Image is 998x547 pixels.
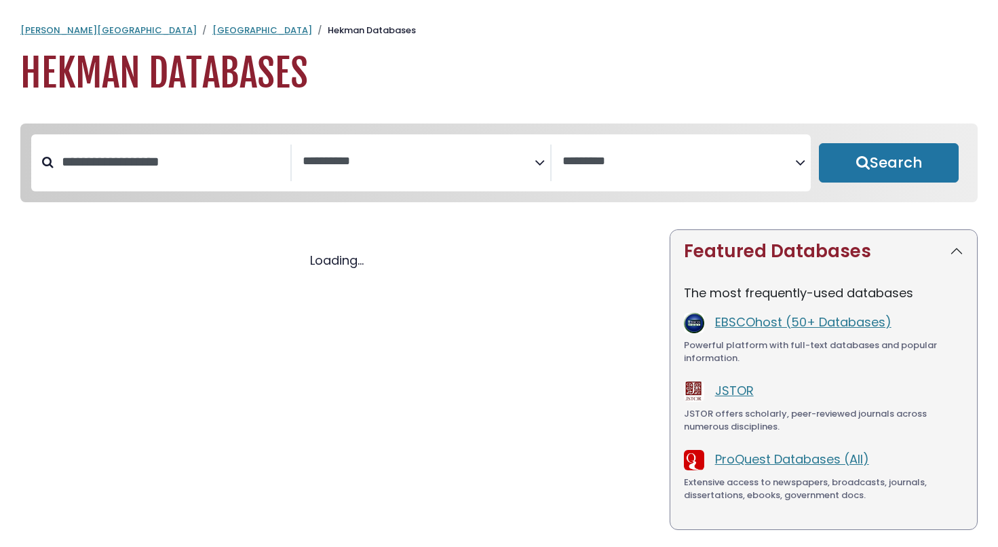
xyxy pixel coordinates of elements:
[670,230,977,273] button: Featured Databases
[684,339,963,365] div: Powerful platform with full-text databases and popular information.
[684,284,963,302] p: The most frequently-used databases
[562,155,795,169] textarea: Search
[819,143,959,183] button: Submit for Search Results
[20,251,653,269] div: Loading...
[20,24,978,37] nav: breadcrumb
[20,124,978,202] nav: Search filters
[212,24,312,37] a: [GEOGRAPHIC_DATA]
[684,476,963,502] div: Extensive access to newspapers, broadcasts, journals, dissertations, ebooks, government docs.
[303,155,535,169] textarea: Search
[20,51,978,96] h1: Hekman Databases
[684,407,963,434] div: JSTOR offers scholarly, peer-reviewed journals across numerous disciplines.
[715,451,869,468] a: ProQuest Databases (All)
[312,24,416,37] li: Hekman Databases
[20,24,197,37] a: [PERSON_NAME][GEOGRAPHIC_DATA]
[715,314,891,331] a: EBSCOhost (50+ Databases)
[715,382,754,399] a: JSTOR
[54,151,290,173] input: Search database by title or keyword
